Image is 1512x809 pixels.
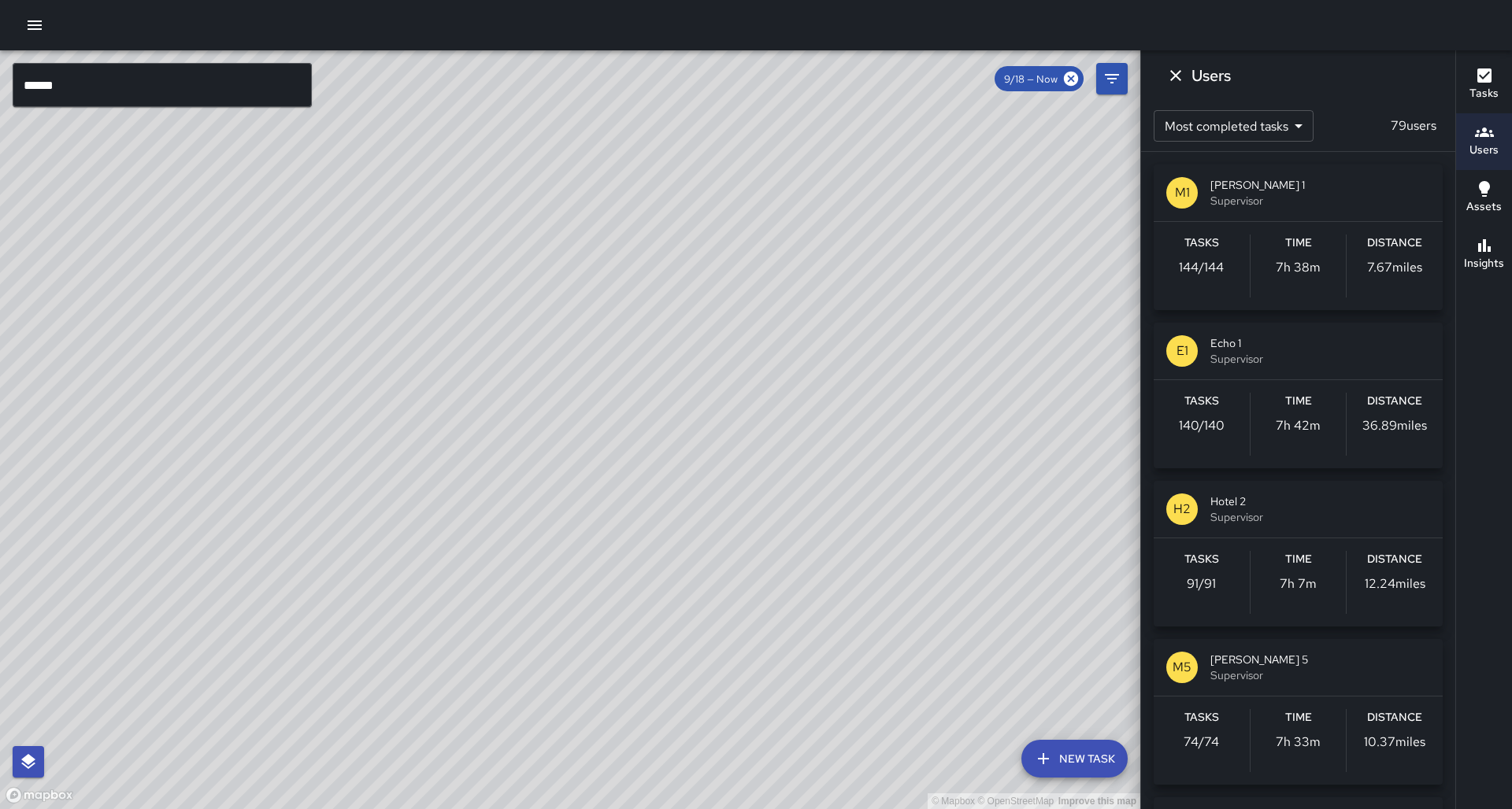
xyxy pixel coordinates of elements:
h6: Time [1285,393,1312,410]
h6: Distance [1367,393,1422,410]
button: Filters [1096,63,1128,94]
p: 91 / 91 [1187,574,1216,593]
button: Users [1456,113,1512,170]
button: Tasks [1456,57,1512,113]
p: 7h 33m [1276,733,1321,752]
span: 9/18 — Now [995,72,1067,86]
h6: Tasks [1184,235,1219,252]
h6: Distance [1367,235,1422,252]
span: Echo 1 [1210,335,1430,351]
h6: Tasks [1469,85,1499,102]
p: 7.67 miles [1367,258,1422,277]
h6: Tasks [1184,551,1219,568]
h6: Time [1285,551,1312,568]
h6: Tasks [1184,709,1219,726]
p: 36.89 miles [1362,416,1427,435]
p: 79 users [1384,116,1443,135]
h6: Insights [1464,255,1504,272]
p: E1 [1177,342,1188,360]
span: Supervisor [1210,509,1430,525]
button: Insights [1456,227,1512,283]
button: Dismiss [1160,60,1191,91]
div: Most completed tasks [1154,110,1314,142]
h6: Tasks [1184,393,1219,410]
p: H2 [1173,500,1191,519]
span: Supervisor [1210,351,1430,367]
p: 144 / 144 [1179,258,1224,277]
span: Supervisor [1210,193,1430,209]
button: New Task [1021,740,1128,778]
h6: Time [1285,709,1312,726]
p: 140 / 140 [1179,416,1225,435]
span: [PERSON_NAME] 5 [1210,652,1430,667]
button: Assets [1456,170,1512,227]
p: 7h 7m [1280,574,1317,593]
h6: Users [1469,142,1499,159]
span: Hotel 2 [1210,493,1430,509]
p: M5 [1173,658,1191,677]
span: [PERSON_NAME] 1 [1210,177,1430,193]
button: E1Echo 1SupervisorTasks140/140Time7h 42mDistance36.89miles [1154,323,1443,468]
h6: Time [1285,235,1312,252]
button: M1[PERSON_NAME] 1SupervisorTasks144/144Time7h 38mDistance7.67miles [1154,164,1443,310]
p: 74 / 74 [1184,733,1219,752]
p: 7h 38m [1276,258,1321,277]
span: Supervisor [1210,667,1430,683]
p: M1 [1175,183,1190,202]
h6: Distance [1367,709,1422,726]
p: 10.37 miles [1364,733,1425,752]
button: H2Hotel 2SupervisorTasks91/91Time7h 7mDistance12.24miles [1154,481,1443,626]
h6: Distance [1367,551,1422,568]
p: 12.24 miles [1365,574,1425,593]
button: M5[PERSON_NAME] 5SupervisorTasks74/74Time7h 33mDistance10.37miles [1154,639,1443,785]
div: 9/18 — Now [995,66,1084,91]
h6: Users [1191,63,1231,88]
h6: Assets [1466,198,1502,216]
p: 7h 42m [1276,416,1321,435]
